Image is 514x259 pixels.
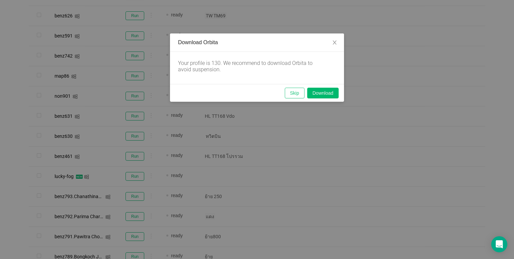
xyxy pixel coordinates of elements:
i: icon: close [332,40,337,45]
button: Close [325,33,344,52]
button: Download [307,88,339,98]
div: Your profile is 130. We recommend to download Orbita to avoid suspension. [178,60,325,73]
div: Open Intercom Messenger [491,236,507,252]
div: Download Orbita [178,39,336,46]
button: Skip [285,88,305,98]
